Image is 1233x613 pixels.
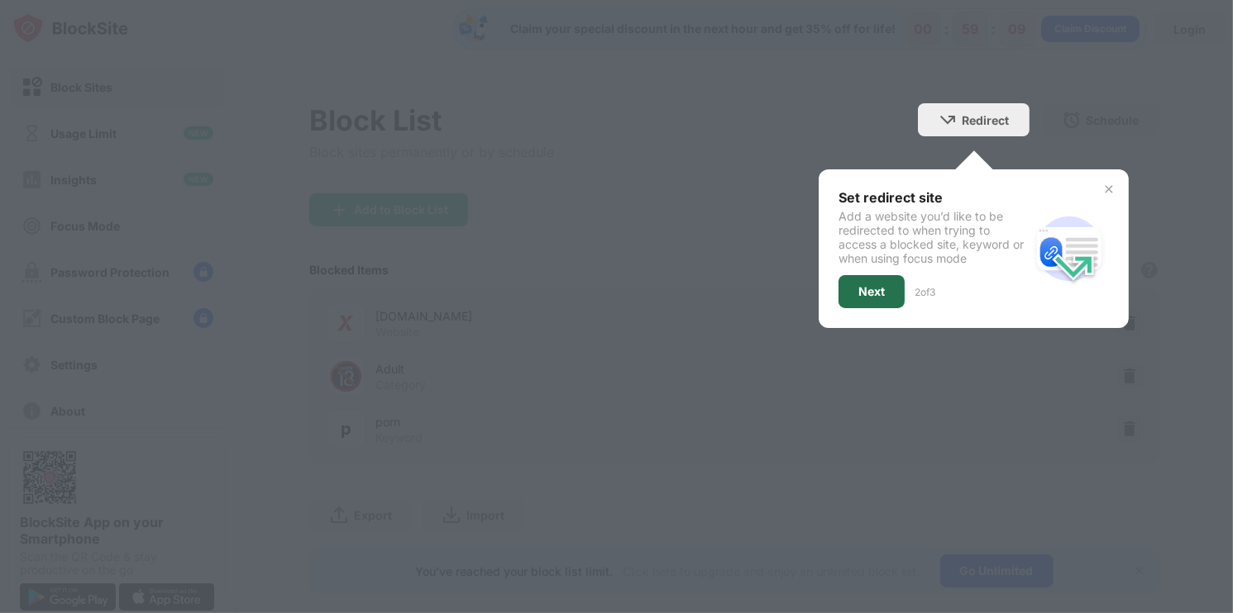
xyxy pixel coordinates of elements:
[915,286,935,298] div: 2 of 3
[963,113,1010,127] div: Redirect
[839,189,1030,206] div: Set redirect site
[1030,209,1109,288] img: redirect.svg
[858,285,885,298] div: Next
[1102,183,1116,196] img: x-button.svg
[839,209,1030,265] div: Add a website you’d like to be redirected to when trying to access a blocked site, keyword or whe...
